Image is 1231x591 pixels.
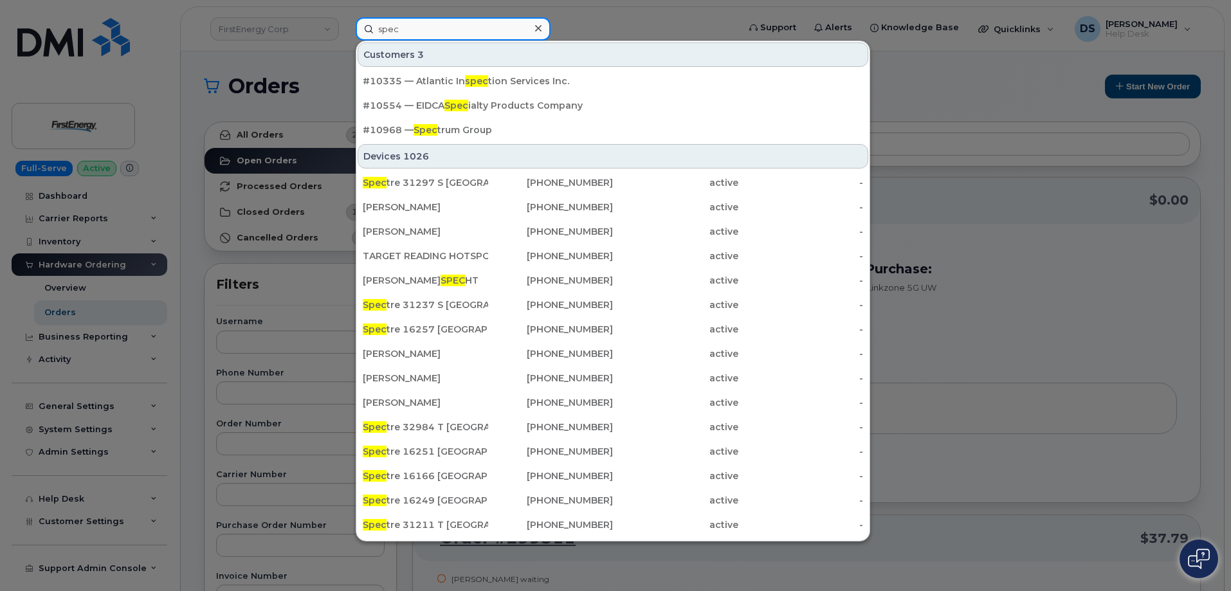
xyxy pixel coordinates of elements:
a: [PERSON_NAME][PHONE_NUMBER]active- [358,367,868,390]
span: SPEC [441,275,465,286]
div: [PERSON_NAME] [363,201,488,214]
a: Spectre 31211 T [GEOGRAPHIC_DATA] .[PHONE_NUMBER]active- [358,513,868,536]
div: - [738,494,864,507]
div: active [613,494,738,507]
div: active [613,323,738,336]
a: [PERSON_NAME]SPECHT[PHONE_NUMBER]active- [358,269,868,292]
a: Spectre 16166 [GEOGRAPHIC_DATA] .[PHONE_NUMBER]active- [358,464,868,487]
a: Spectre 16257 [GEOGRAPHIC_DATA] .[PHONE_NUMBER]active- [358,318,868,341]
div: Customers [358,42,868,67]
div: tre 31297 S [GEOGRAPHIC_DATA] . [363,176,488,189]
div: - [738,372,864,385]
div: tre 31211 T [GEOGRAPHIC_DATA] . [363,518,488,531]
div: tre 16251 [GEOGRAPHIC_DATA] . [363,445,488,458]
a: #10554 — EIDCASpecialty Products Company [358,94,868,117]
span: Spec [363,177,387,188]
div: - [738,469,864,482]
a: [PERSON_NAME][PHONE_NUMBER]active- [358,342,868,365]
div: [PHONE_NUMBER] [488,323,614,336]
div: - [738,421,864,433]
div: [PHONE_NUMBER] [488,494,614,507]
div: [PHONE_NUMBER] [488,347,614,360]
div: tre 16249 [GEOGRAPHIC_DATA] . [363,494,488,507]
a: Spectre 31297 S [GEOGRAPHIC_DATA] .[PHONE_NUMBER]active- [358,171,868,194]
div: [PHONE_NUMBER] [488,298,614,311]
div: - [738,518,864,531]
span: Spec [363,495,387,506]
div: [PHONE_NUMBER] [488,176,614,189]
a: Spectre 31237 S [GEOGRAPHIC_DATA] .[PHONE_NUMBER]active- [358,293,868,316]
div: [PHONE_NUMBER] [488,518,614,531]
div: - [738,445,864,458]
img: Open chat [1188,549,1210,569]
span: Spec [363,446,387,457]
div: #10554 — EIDCA ialty Products Company [363,99,863,112]
div: [PERSON_NAME] [363,225,488,238]
a: Spectre 16251 [GEOGRAPHIC_DATA] .[PHONE_NUMBER]active- [358,440,868,463]
span: 3 [417,48,424,61]
div: [PERSON_NAME] HT [363,274,488,287]
div: #10968 — trum Group [363,123,863,136]
span: Spec [414,124,437,136]
div: tre 16257 [GEOGRAPHIC_DATA] . [363,323,488,336]
span: spec [465,75,488,87]
div: [PERSON_NAME] [363,347,488,360]
div: active [613,225,738,238]
div: active [613,445,738,458]
div: [PHONE_NUMBER] [488,225,614,238]
div: active [613,250,738,262]
div: [PERSON_NAME] [363,372,488,385]
div: [PHONE_NUMBER] [488,250,614,262]
div: active [613,518,738,531]
div: [PHONE_NUMBER] [488,421,614,433]
div: - [738,225,864,238]
div: [PHONE_NUMBER] [488,201,614,214]
div: active [613,396,738,409]
span: Spec [363,323,387,335]
a: Spectre 16249 [GEOGRAPHIC_DATA] .[PHONE_NUMBER]active- [358,489,868,512]
span: 1026 [403,150,429,163]
span: Spec [363,470,387,482]
a: Spectre Red Deer[PHONE_NUMBER]active- [358,538,868,561]
a: TARGET READING HOTSPOT[PHONE_NUMBER]active- [358,244,868,268]
div: - [738,201,864,214]
div: active [613,274,738,287]
div: [PERSON_NAME] [363,396,488,409]
div: tre 31237 S [GEOGRAPHIC_DATA] . [363,298,488,311]
div: Devices [358,144,868,168]
div: [PHONE_NUMBER] [488,445,614,458]
span: Spec [444,100,468,111]
div: active [613,421,738,433]
a: [PERSON_NAME][PHONE_NUMBER]active- [358,391,868,414]
div: - [738,176,864,189]
a: [PERSON_NAME][PHONE_NUMBER]active- [358,220,868,243]
div: active [613,347,738,360]
div: active [613,372,738,385]
a: #10968 —Spectrum Group [358,118,868,141]
div: active [613,176,738,189]
div: [PHONE_NUMBER] [488,469,614,482]
div: active [613,469,738,482]
div: - [738,298,864,311]
div: tre 32984 T [GEOGRAPHIC_DATA] . [363,421,488,433]
a: [PERSON_NAME][PHONE_NUMBER]active- [358,195,868,219]
a: Spectre 32984 T [GEOGRAPHIC_DATA] .[PHONE_NUMBER]active- [358,415,868,439]
div: TARGET READING HOTSPOT [363,250,488,262]
div: #10335 — Atlantic In tion Services Inc. [363,75,863,87]
div: - [738,323,864,336]
div: - [738,347,864,360]
span: Spec [363,299,387,311]
div: [PHONE_NUMBER] [488,274,614,287]
div: - [738,250,864,262]
div: tre 16166 [GEOGRAPHIC_DATA] . [363,469,488,482]
div: active [613,201,738,214]
div: - [738,274,864,287]
span: Spec [363,421,387,433]
div: [PHONE_NUMBER] [488,396,614,409]
div: - [738,396,864,409]
span: Spec [363,519,387,531]
div: [PHONE_NUMBER] [488,372,614,385]
div: active [613,298,738,311]
a: #10335 — Atlantic Inspection Services Inc. [358,69,868,93]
